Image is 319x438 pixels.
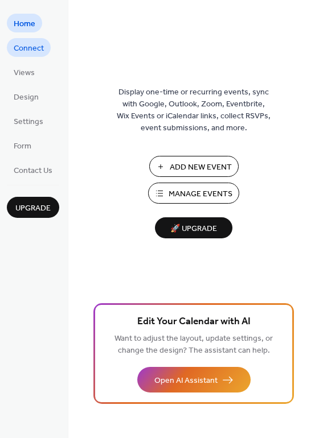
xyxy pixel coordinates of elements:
span: Upgrade [15,203,51,214]
a: Connect [7,38,51,57]
button: Manage Events [148,183,239,204]
span: Add New Event [170,162,232,173]
span: Settings [14,116,43,128]
a: Contact Us [7,160,59,179]
span: Home [14,18,35,30]
button: 🚀 Upgrade [155,217,232,238]
span: Want to adjust the layout, update settings, or change the design? The assistant can help. [114,331,273,358]
span: Manage Events [169,188,232,200]
a: Views [7,63,42,81]
button: Open AI Assistant [137,367,251,392]
span: Views [14,67,35,79]
span: Edit Your Calendar with AI [137,314,251,330]
a: Home [7,14,42,32]
span: Form [14,141,31,152]
span: Contact Us [14,165,52,177]
span: 🚀 Upgrade [162,221,226,237]
span: Design [14,92,39,104]
span: Open AI Assistant [154,375,218,387]
a: Form [7,136,38,155]
button: Upgrade [7,197,59,218]
span: Connect [14,43,44,55]
button: Add New Event [149,156,239,177]
a: Design [7,87,46,106]
a: Settings [7,111,50,130]
span: Display one-time or recurring events, sync with Google, Outlook, Zoom, Eventbrite, Wix Events or ... [117,86,271,134]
